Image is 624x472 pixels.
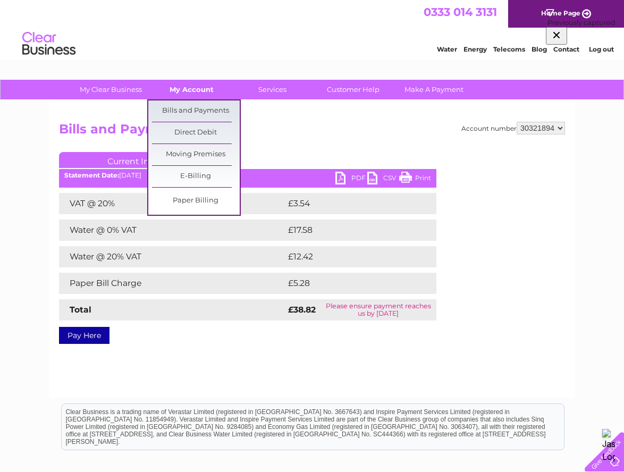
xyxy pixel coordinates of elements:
[152,144,240,165] a: Moving Premises
[367,172,399,187] a: CSV
[59,327,109,344] a: Pay Here
[424,5,497,19] a: 0333 014 3131
[67,80,155,99] a: My Clear Business
[285,273,411,294] td: £5.28
[59,220,285,241] td: Water @ 0% VAT
[390,80,478,99] a: Make A Payment
[288,305,316,315] strong: £38.82
[335,172,367,187] a: PDF
[59,246,285,267] td: Water @ 20% VAT
[59,273,285,294] td: Paper Bill Charge
[589,45,614,53] a: Log out
[309,80,397,99] a: Customer Help
[320,299,436,321] td: Please ensure payment reaches us by [DATE]
[399,172,431,187] a: Print
[152,122,240,144] a: Direct Debit
[553,45,579,53] a: Contact
[59,193,285,214] td: VAT @ 20%
[285,220,414,241] td: £17.58
[437,45,457,53] a: Water
[463,45,487,53] a: Energy
[493,45,525,53] a: Telecoms
[62,6,564,52] div: Clear Business is a trading name of Verastar Limited (registered in [GEOGRAPHIC_DATA] No. 3667643...
[152,166,240,187] a: E-Billing
[152,190,240,212] a: Paper Billing
[229,80,316,99] a: Services
[64,171,119,179] b: Statement Date:
[70,305,91,315] strong: Total
[285,246,414,267] td: £12.42
[22,28,76,60] img: logo.png
[59,172,436,179] div: [DATE]
[461,122,565,134] div: Account number
[532,45,547,53] a: Blog
[59,122,565,142] h2: Bills and Payments
[285,193,411,214] td: £3.54
[152,100,240,122] a: Bills and Payments
[59,152,218,168] a: Current Invoice
[148,80,235,99] a: My Account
